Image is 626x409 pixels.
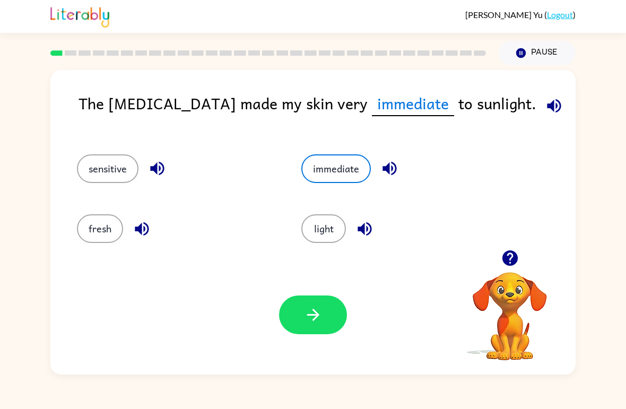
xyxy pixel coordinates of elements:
[77,154,138,183] button: sensitive
[301,154,371,183] button: immediate
[372,91,454,116] span: immediate
[465,10,544,20] span: [PERSON_NAME] Yu
[465,10,576,20] div: ( )
[77,214,123,243] button: fresh
[301,214,346,243] button: light
[547,10,573,20] a: Logout
[499,41,576,65] button: Pause
[79,91,576,133] div: The [MEDICAL_DATA] made my skin very to sunlight.
[457,256,563,362] video: Your browser must support playing .mp4 files to use Literably. Please try using another browser.
[50,4,109,28] img: Literably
